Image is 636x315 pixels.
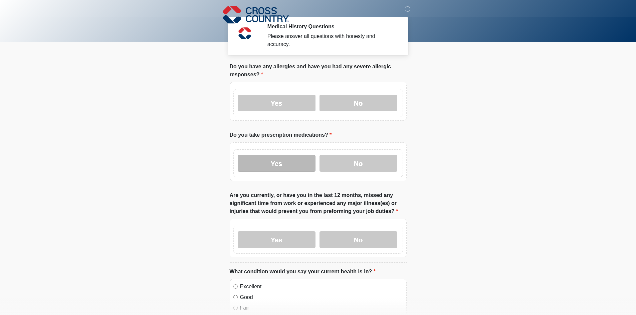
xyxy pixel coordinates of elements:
label: Fair [240,304,403,312]
input: Fair [233,306,238,310]
input: Excellent [233,284,238,289]
label: Excellent [240,283,403,291]
label: Do you have any allergies and have you had any severe allergic responses? [230,63,407,79]
label: No [320,231,397,248]
label: What condition would you say your current health is in? [230,268,376,276]
label: Do you take prescription medications? [230,131,332,139]
label: Yes [238,155,315,172]
input: Good [233,295,238,299]
img: Agent Avatar [235,23,255,43]
label: Yes [238,231,315,248]
label: Good [240,293,403,301]
label: Yes [238,95,315,111]
img: Cross Country Logo [223,5,289,24]
label: Are you currently, or have you in the last 12 months, missed any significant time from work or ex... [230,191,407,215]
div: Please answer all questions with honesty and accuracy. [267,32,397,48]
label: No [320,95,397,111]
label: No [320,155,397,172]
